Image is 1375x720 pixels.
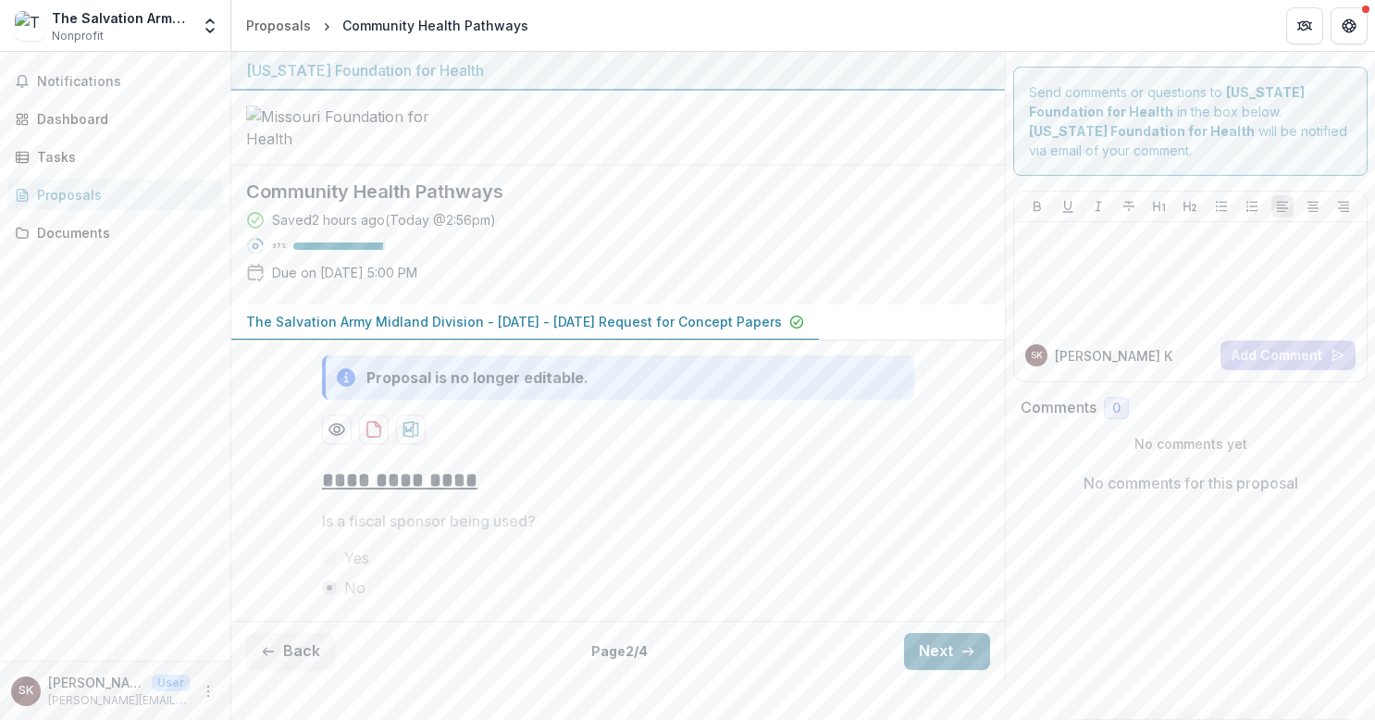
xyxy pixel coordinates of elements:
[591,641,648,661] p: Page 2 / 4
[246,633,335,670] button: Back
[15,11,44,41] img: The Salvation Army Midland Division
[1332,195,1355,217] button: Align Right
[48,673,144,692] p: [PERSON_NAME]
[239,12,536,39] nav: breadcrumb
[396,415,426,444] button: download-proposal
[322,415,352,444] button: Preview 4ee66c22-93f6-4bdc-982d-75a8c6204a42-0.pdf
[239,12,318,39] a: Proposals
[1118,195,1140,217] button: Strike
[52,28,104,44] span: Nonprofit
[7,142,223,172] a: Tasks
[1331,7,1368,44] button: Get Help
[37,109,208,129] div: Dashboard
[246,312,782,331] p: The Salvation Army Midland Division - [DATE] - [DATE] Request for Concept Papers
[7,104,223,134] a: Dashboard
[1286,7,1323,44] button: Partners
[366,366,588,389] div: Proposal is no longer editable.
[1013,67,1368,176] div: Send comments or questions to in the box below. will be notified via email of your comment.
[7,67,223,96] button: Notifications
[344,547,369,569] span: Yes
[322,510,536,532] p: Is a fiscal sponsor being used?
[1026,195,1048,217] button: Bold
[1179,195,1201,217] button: Heading 2
[272,263,417,282] p: Due on [DATE] 5:00 PM
[359,415,389,444] button: download-proposal
[342,16,528,35] div: Community Health Pathways
[272,240,286,253] p: 97 %
[152,675,190,691] p: User
[1271,195,1294,217] button: Align Left
[37,74,216,90] span: Notifications
[344,577,365,599] span: No
[19,685,33,697] div: Stacey Koeller
[1057,195,1079,217] button: Underline
[52,8,190,28] div: The Salvation Army Midland Division
[246,106,431,150] img: Missouri Foundation for Health
[1084,472,1298,494] p: No comments for this proposal
[197,680,219,702] button: More
[197,7,223,44] button: Open entity switcher
[272,210,496,230] div: Saved 2 hours ago ( Today @ 2:56pm )
[1021,399,1096,416] h2: Comments
[246,180,960,203] h2: Community Health Pathways
[1148,195,1171,217] button: Heading 1
[1021,434,1360,453] p: No comments yet
[1302,195,1324,217] button: Align Center
[1055,346,1172,366] p: [PERSON_NAME] K
[7,217,223,248] a: Documents
[1029,123,1255,139] strong: [US_STATE] Foundation for Health
[1031,351,1043,360] div: Stacey Koeller
[1241,195,1263,217] button: Ordered List
[37,147,208,167] div: Tasks
[37,223,208,242] div: Documents
[48,692,190,709] p: [PERSON_NAME][EMAIL_ADDRESS][PERSON_NAME][DOMAIN_NAME]
[37,185,208,205] div: Proposals
[904,633,990,670] button: Next
[1220,341,1356,370] button: Add Comment
[1087,195,1109,217] button: Italicize
[246,59,990,81] div: [US_STATE] Foundation for Health
[246,16,311,35] div: Proposals
[1210,195,1233,217] button: Bullet List
[7,180,223,210] a: Proposals
[1112,401,1121,416] span: 0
